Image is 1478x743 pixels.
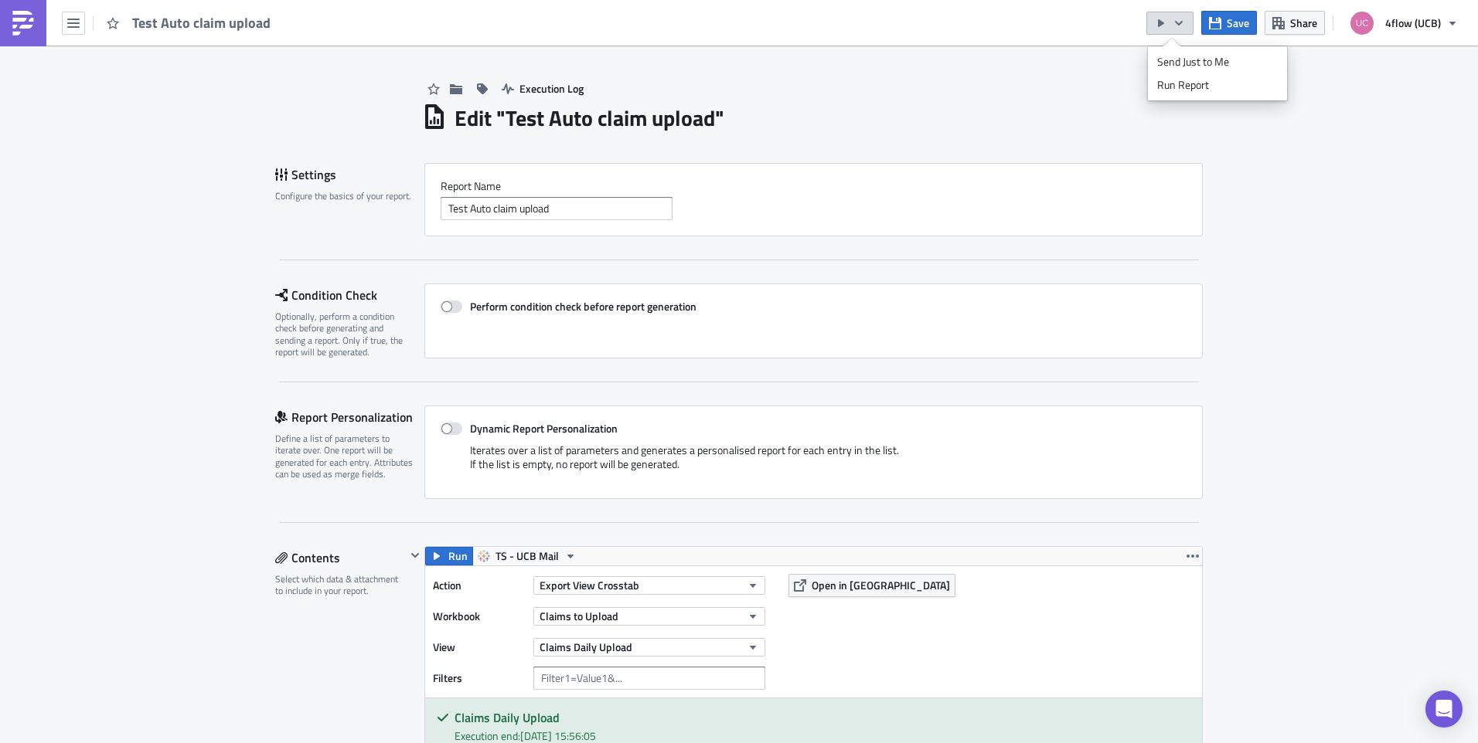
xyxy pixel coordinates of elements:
img: PushMetrics [11,11,36,36]
div: Configure the basics of your report. [275,190,414,202]
label: Action [433,574,526,597]
span: Execution Log [519,80,584,97]
label: Workbook [433,605,526,628]
button: Execution Log [494,76,591,100]
button: TS - UCB Mail [472,547,582,565]
span: Claims Daily Upload [540,639,632,655]
button: Claims to Upload [533,607,765,626]
div: Run Report [1157,77,1278,93]
div: Iterates over a list of parameters and generates a personalised report for each entry in the list... [441,443,1187,483]
div: Settings [275,163,424,186]
div: Report Personalization [275,405,424,429]
span: TS - UCB Mail [496,547,559,565]
span: Test Auto claim upload [132,14,272,32]
div: Select which data & attachment to include in your report. [275,573,406,597]
button: Open in [GEOGRAPHIC_DATA] [788,574,955,597]
strong: Dynamic Report Personalization [470,420,618,436]
span: Claims to Upload [540,608,618,624]
div: Define a list of parameters to iterate over. One report will be generated for each entry. Attribu... [275,433,414,480]
div: Open Intercom Messenger [1425,690,1463,728]
label: Report Nam﻿e [441,179,1187,193]
button: Claims Daily Upload [533,638,765,656]
label: Filters [433,667,526,690]
img: Avatar [1349,10,1375,36]
label: View [433,636,526,659]
div: Condition Check [275,283,424,307]
span: Export View Crosstab [540,577,639,593]
div: Optionally, perform a condition check before generating and sending a report. Only if true, the r... [275,310,414,358]
button: Export View Crosstab [533,576,765,595]
strong: Perform condition check before report generation [470,298,696,314]
button: Run [425,547,473,565]
button: Hide content [406,546,424,565]
h5: Claims Daily Upload [455,711,1190,724]
button: Share [1265,11,1325,35]
span: Run [448,547,468,565]
span: Share [1290,15,1317,31]
div: Send Just to Me [1157,54,1278,70]
button: Save [1201,11,1257,35]
span: Save [1227,15,1249,31]
input: Filter1=Value1&... [533,667,765,690]
div: Contents [275,546,406,569]
span: Open in [GEOGRAPHIC_DATA] [812,577,950,593]
span: 4flow (UCB) [1385,15,1441,31]
h1: Edit " Test Auto claim upload " [455,104,724,132]
button: 4flow (UCB) [1341,6,1466,40]
body: Rich Text Area. Press ALT-0 for help. [6,6,738,19]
